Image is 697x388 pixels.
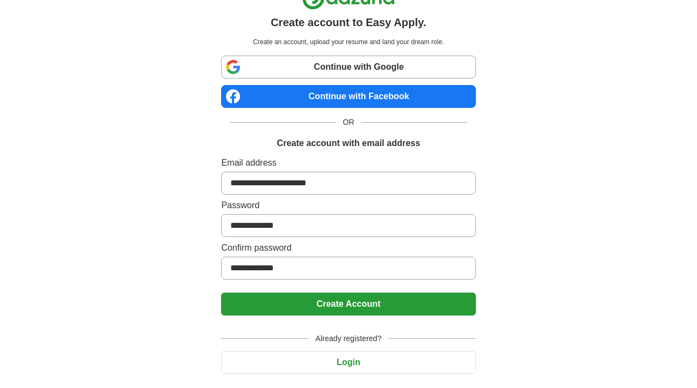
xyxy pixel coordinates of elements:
[271,14,426,31] h1: Create account to Easy Apply.
[337,117,361,128] span: OR
[277,137,420,150] h1: Create account with email address
[221,56,475,78] a: Continue with Google
[221,199,475,212] label: Password
[221,156,475,169] label: Email address
[221,357,475,367] a: Login
[221,351,475,374] button: Login
[221,241,475,254] label: Confirm password
[223,37,473,47] p: Create an account, upload your resume and land your dream role.
[309,333,388,344] span: Already registered?
[221,293,475,316] button: Create Account
[221,85,475,108] a: Continue with Facebook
